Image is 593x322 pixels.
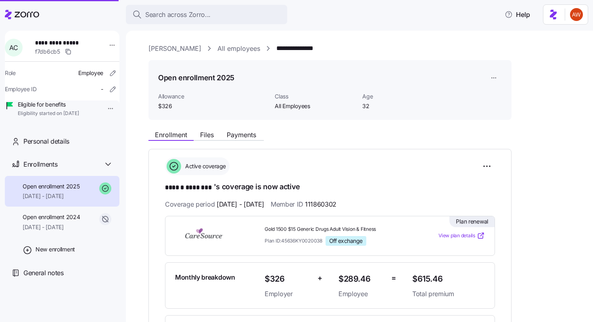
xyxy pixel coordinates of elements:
span: 32 [362,102,443,110]
span: View plan details [438,232,475,240]
span: [DATE] - [DATE] [217,199,264,209]
span: $326 [265,272,311,286]
span: Help [505,10,530,19]
span: Personal details [23,136,69,146]
span: Enrollment [155,132,187,138]
img: CareSource [175,226,233,245]
span: Open enrollment 2024 [23,213,80,221]
span: A C [9,44,18,51]
span: + [317,272,322,284]
span: Role [5,69,16,77]
span: $326 [158,102,268,110]
span: Gold 1500 $15 Generic Drugs Adult Vision & Fitness [265,226,406,233]
span: Active coverage [183,162,226,170]
span: Eligible for benefits [18,100,79,109]
h1: 's coverage is now active [165,182,495,193]
a: View plan details [438,232,485,240]
span: New enrollment [35,245,75,253]
h1: Open enrollment 2025 [158,73,234,83]
span: Files [200,132,214,138]
span: Allowance [158,92,268,100]
span: Coverage period [165,199,264,209]
span: Total premium [412,289,485,299]
span: Monthly breakdown [175,272,235,282]
span: Class [275,92,356,100]
span: Search across Zorro... [145,10,211,20]
span: $615.46 [412,272,485,286]
span: Employer [265,289,311,299]
span: Open enrollment 2025 [23,182,79,190]
a: All employees [217,44,260,54]
span: Off exchange [329,237,363,245]
span: Plan ID: 45636KY0020038 [265,237,322,244]
span: Employee [338,289,385,299]
span: Payments [227,132,256,138]
span: 111860302 [305,199,336,209]
span: General notes [23,268,64,278]
span: $289.46 [338,272,385,286]
img: 3c671664b44671044fa8929adf5007c6 [570,8,583,21]
span: Enrollments [23,159,57,169]
span: Employee [78,69,103,77]
span: [DATE] - [DATE] [23,223,80,231]
span: f7db6cb5 [35,48,60,56]
span: Employee ID [5,85,37,93]
span: All Employees [275,102,356,110]
span: - [101,85,103,93]
button: Search across Zorro... [126,5,287,24]
span: = [391,272,396,284]
span: [DATE] - [DATE] [23,192,79,200]
span: Member ID [271,199,336,209]
a: [PERSON_NAME] [148,44,201,54]
span: Age [362,92,443,100]
button: Help [498,6,537,23]
span: Plan renewal [456,217,488,226]
span: Eligibility started on [DATE] [18,110,79,117]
